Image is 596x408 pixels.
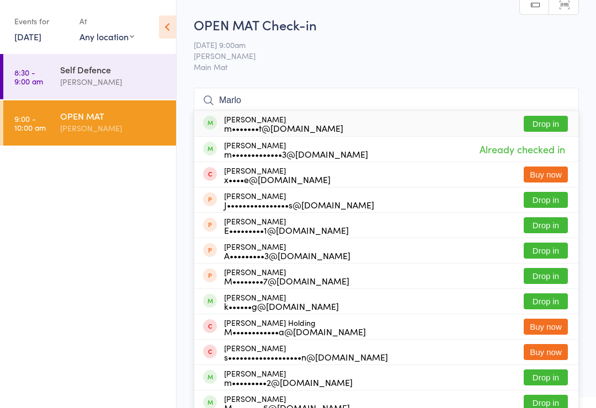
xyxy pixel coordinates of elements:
[224,200,374,209] div: J••••••••••••••••s@[DOMAIN_NAME]
[224,141,368,158] div: [PERSON_NAME]
[194,15,579,34] h2: OPEN MAT Check-in
[524,344,568,360] button: Buy now
[224,124,343,132] div: m•••••••t@[DOMAIN_NAME]
[224,191,374,209] div: [PERSON_NAME]
[194,88,579,113] input: Search
[224,149,368,158] div: m•••••••••••••3@[DOMAIN_NAME]
[224,327,366,336] div: M••••••••••••a@[DOMAIN_NAME]
[14,30,41,42] a: [DATE]
[79,12,134,30] div: At
[524,319,568,335] button: Buy now
[224,369,353,386] div: [PERSON_NAME]
[524,268,568,284] button: Drop in
[224,217,349,234] div: [PERSON_NAME]
[524,369,568,385] button: Drop in
[224,302,339,310] div: k••••••g@[DOMAIN_NAME]
[524,217,568,233] button: Drop in
[477,139,568,159] span: Already checked in
[224,318,366,336] div: [PERSON_NAME] Holding
[224,293,339,310] div: [PERSON_NAME]
[224,166,331,184] div: [PERSON_NAME]
[524,192,568,208] button: Drop in
[224,267,349,285] div: [PERSON_NAME]
[224,226,349,234] div: E•••••••••1@[DOMAIN_NAME]
[224,115,343,132] div: [PERSON_NAME]
[194,50,562,61] span: [PERSON_NAME]
[14,114,46,132] time: 9:00 - 10:00 am
[194,39,562,50] span: [DATE] 9:00am
[79,30,134,42] div: Any location
[224,378,353,386] div: m•••••••••2@[DOMAIN_NAME]
[524,167,568,182] button: Buy now
[224,352,388,361] div: s•••••••••••••••••••n@[DOMAIN_NAME]
[224,276,349,285] div: M••••••••7@[DOMAIN_NAME]
[14,12,68,30] div: Events for
[60,122,167,135] div: [PERSON_NAME]
[524,293,568,309] button: Drop in
[224,242,350,260] div: [PERSON_NAME]
[524,116,568,132] button: Drop in
[60,76,167,88] div: [PERSON_NAME]
[3,54,176,99] a: 8:30 -9:00 amSelf Defence[PERSON_NAME]
[224,343,388,361] div: [PERSON_NAME]
[524,243,568,259] button: Drop in
[224,251,350,260] div: A•••••••••3@[DOMAIN_NAME]
[224,175,331,184] div: x••••e@[DOMAIN_NAME]
[3,100,176,146] a: 9:00 -10:00 amOPEN MAT[PERSON_NAME]
[194,61,579,72] span: Main Mat
[60,110,167,122] div: OPEN MAT
[60,63,167,76] div: Self Defence
[14,68,43,85] time: 8:30 - 9:00 am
